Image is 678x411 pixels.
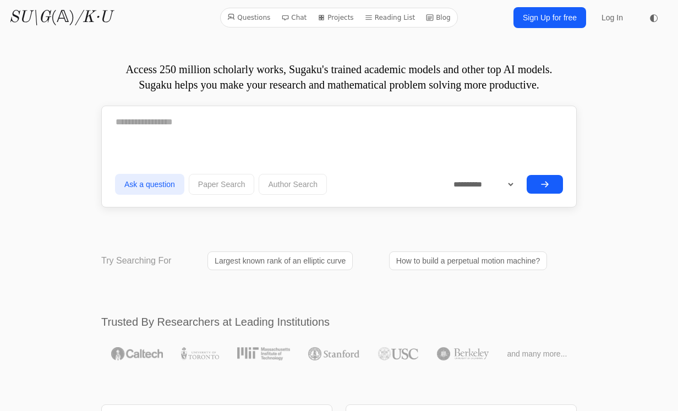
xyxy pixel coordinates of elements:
p: Access 250 million scholarly works, Sugaku's trained academic models and other top AI models. Sug... [101,62,577,92]
button: ◐ [643,7,665,29]
img: University of Toronto [181,347,218,360]
p: Try Searching For [101,254,171,267]
a: Blog [422,10,455,25]
a: Sign Up for free [513,7,586,28]
button: Author Search [259,174,327,195]
a: Reading List [360,10,420,25]
h2: Trusted By Researchers at Leading Institutions [101,314,577,330]
img: Stanford [308,347,359,360]
img: UC Berkeley [437,347,489,360]
i: SU\G [9,9,51,26]
img: Caltech [111,347,163,360]
button: Ask a question [115,174,184,195]
a: How to build a perpetual motion machine? [389,251,548,270]
a: Questions [223,10,275,25]
button: Paper Search [189,174,255,195]
i: /K·U [75,9,112,26]
img: MIT [237,347,289,360]
span: and many more... [507,348,567,359]
a: Largest known rank of an elliptic curve [207,251,353,270]
span: ◐ [649,13,658,23]
a: Projects [313,10,358,25]
a: Log In [595,8,630,28]
a: Chat [277,10,311,25]
a: SU\G(𝔸)/K·U [9,8,112,28]
img: USC [378,347,418,360]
